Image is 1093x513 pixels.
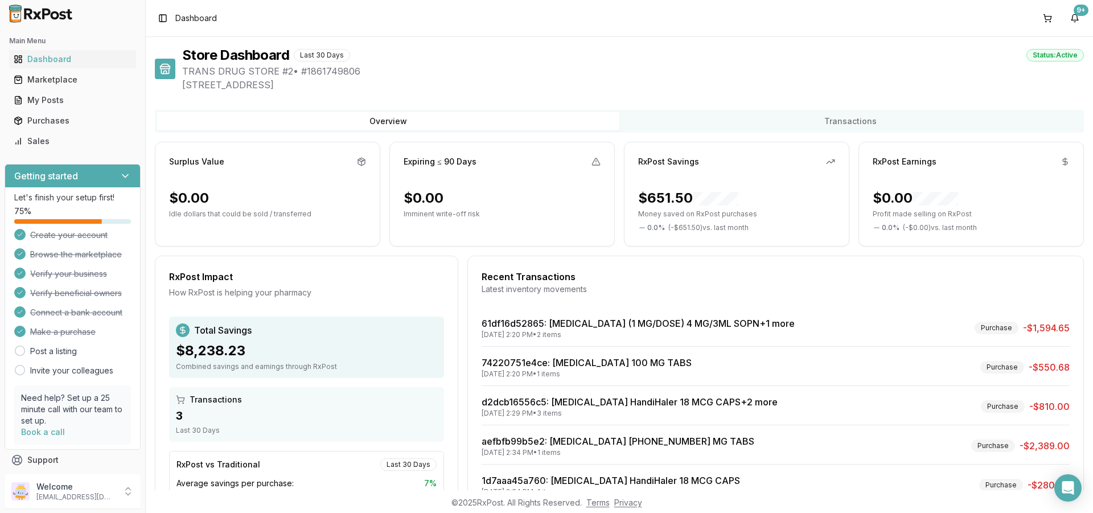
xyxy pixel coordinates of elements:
a: My Posts [9,90,136,110]
a: Book a call [21,427,65,437]
span: Verify beneficial owners [30,288,122,299]
button: Dashboard [5,50,141,68]
nav: breadcrumb [175,13,217,24]
div: [DATE] 2:29 PM • 3 items [482,409,778,418]
div: $0.00 [404,189,443,207]
p: Let's finish your setup first! [14,192,131,203]
div: $0.00 [169,189,209,207]
span: [STREET_ADDRESS] [182,78,1084,92]
span: ( - $0.00 ) vs. last month [903,223,977,232]
a: Sales [9,131,136,151]
a: Marketplace [9,69,136,90]
button: Marketplace [5,71,141,89]
a: aefbfb99b5e2: [MEDICAL_DATA] [PHONE_NUMBER] MG TABS [482,436,754,447]
div: Last 30 Days [294,49,350,61]
span: Browse the marketplace [30,249,122,260]
div: Open Intercom Messenger [1054,474,1082,502]
span: -$2,389.00 [1020,439,1070,453]
span: 7 % [424,478,437,489]
div: Combined savings and earnings through RxPost [176,362,437,371]
div: [DATE] 2:20 PM • 1 items [482,370,692,379]
div: RxPost Impact [169,270,444,284]
a: Dashboard [9,49,136,69]
div: 3 [176,408,437,424]
a: Privacy [614,498,642,507]
div: How RxPost is helping your pharmacy [169,287,444,298]
div: Last 30 Days [380,458,437,471]
p: Profit made selling on RxPost [873,210,1070,219]
div: Purchase [971,440,1015,452]
div: [DATE] 2:34 PM • 1 items [482,487,740,496]
p: [EMAIL_ADDRESS][DOMAIN_NAME] [36,493,116,502]
div: Purchase [979,479,1023,491]
div: Status: Active [1026,49,1084,61]
a: 74220751e4ce: [MEDICAL_DATA] 100 MG TABS [482,357,692,368]
button: My Posts [5,91,141,109]
a: Purchases [9,110,136,131]
div: Sales [14,136,132,147]
img: RxPost Logo [5,5,77,23]
h2: Main Menu [9,36,136,46]
div: Surplus Value [169,156,224,167]
p: Money saved on RxPost purchases [638,210,835,219]
button: Purchases [5,112,141,130]
div: Purchase [980,361,1024,374]
span: -$810.00 [1029,400,1070,413]
div: Last 30 Days [176,426,437,435]
span: Connect a bank account [30,307,122,318]
a: 1d7aaa45a760: [MEDICAL_DATA] HandiHaler 18 MCG CAPS [482,475,740,486]
p: Imminent write-off risk [404,210,601,219]
div: RxPost Savings [638,156,699,167]
button: Overview [157,112,619,130]
div: RxPost Earnings [873,156,936,167]
span: -$1,594.65 [1023,321,1070,335]
div: Purchase [975,322,1018,334]
span: Make a purchase [30,326,96,338]
div: 9+ [1074,5,1088,16]
p: Need help? Set up a 25 minute call with our team to set up. [21,392,124,426]
img: User avatar [11,482,30,500]
span: -$280.00 [1028,478,1070,492]
div: $0.00 [873,189,958,207]
p: Idle dollars that could be sold / transferred [169,210,366,219]
button: Support [5,450,141,470]
div: Latest inventory movements [482,284,1070,295]
button: Sales [5,132,141,150]
div: Dashboard [14,54,132,65]
button: 9+ [1066,9,1084,27]
div: [DATE] 2:34 PM • 1 items [482,448,754,457]
h1: Store Dashboard [182,46,289,64]
a: Terms [586,498,610,507]
span: Verify your business [30,268,107,280]
span: -$550.68 [1029,360,1070,374]
div: Expiring ≤ 90 Days [404,156,476,167]
div: Purchases [14,115,132,126]
h3: Getting started [14,169,78,183]
span: Transactions [190,394,242,405]
span: TRANS DRUG STORE #2 • # 1861749806 [182,64,1084,78]
div: RxPost vs Traditional [176,459,260,470]
div: $651.50 [638,189,738,207]
div: Marketplace [14,74,132,85]
span: Dashboard [175,13,217,24]
div: Purchase [981,400,1025,413]
a: Invite your colleagues [30,365,113,376]
div: My Posts [14,95,132,106]
span: 0.0 % [882,223,899,232]
a: Post a listing [30,346,77,357]
p: Welcome [36,481,116,493]
span: 0.0 % [647,223,665,232]
span: 75 % [14,206,31,217]
button: Transactions [619,112,1082,130]
span: Average savings per purchase: [176,478,294,489]
span: Total Savings [194,323,252,337]
a: 61df16d52865: [MEDICAL_DATA] (1 MG/DOSE) 4 MG/3ML SOPN+1 more [482,318,795,329]
a: d2dcb16556c5: [MEDICAL_DATA] HandiHaler 18 MCG CAPS+2 more [482,396,778,408]
div: Recent Transactions [482,270,1070,284]
span: ( - $651.50 ) vs. last month [668,223,749,232]
div: $8,238.23 [176,342,437,360]
div: [DATE] 2:20 PM • 2 items [482,330,795,339]
span: Create your account [30,229,108,241]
